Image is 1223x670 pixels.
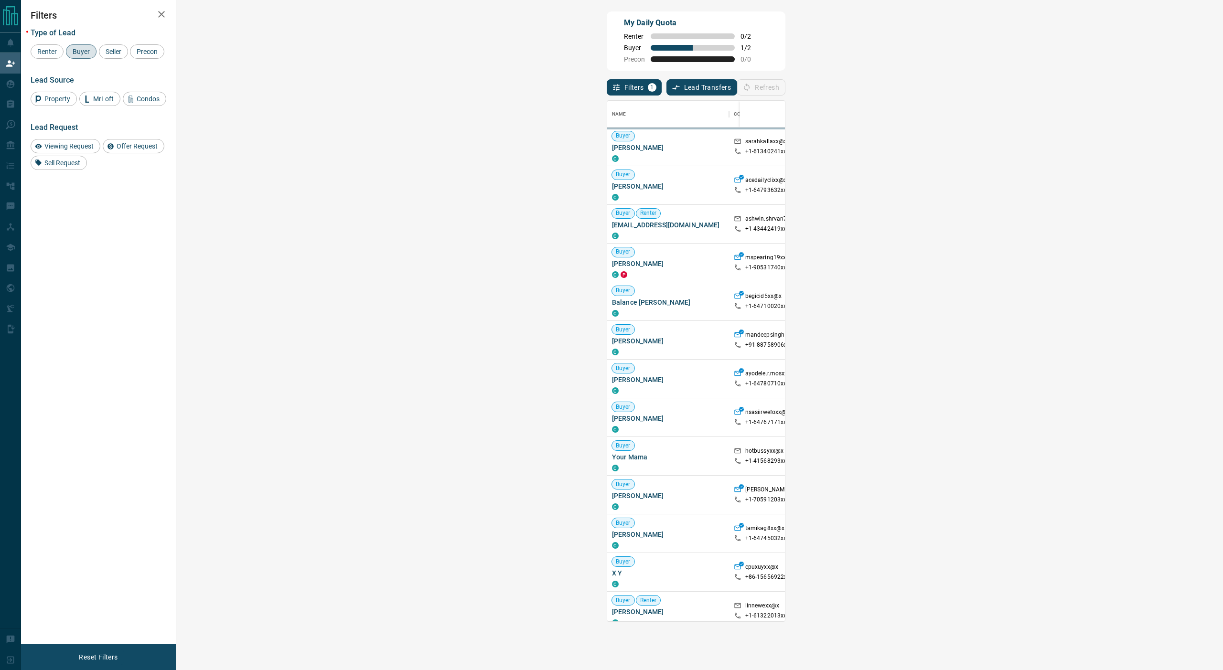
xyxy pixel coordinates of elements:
[612,259,724,268] span: [PERSON_NAME]
[745,380,787,388] p: +1- 64780710xx
[612,336,724,346] span: [PERSON_NAME]
[102,48,125,55] span: Seller
[123,92,166,106] div: Condos
[745,602,779,612] p: linnewexx@x
[745,563,778,573] p: cpuxuyxx@x
[612,233,619,239] div: condos.ca
[612,155,619,162] div: condos.ca
[612,248,634,256] span: Buyer
[612,326,634,334] span: Buyer
[612,220,724,230] span: [EMAIL_ADDRESS][DOMAIN_NAME]
[612,442,634,450] span: Buyer
[745,612,787,620] p: +1- 61322013xx
[73,649,124,665] button: Reset Filters
[607,79,662,96] button: Filters1
[612,465,619,471] div: condos.ca
[612,101,626,128] div: Name
[612,581,619,587] div: condos.ca
[740,44,762,52] span: 1 / 2
[621,271,627,278] div: property.ca
[745,302,787,310] p: +1- 64710020xx
[745,254,794,264] p: mspearing19xx@x
[612,170,634,179] span: Buyer
[612,530,724,539] span: [PERSON_NAME]
[612,607,724,617] span: [PERSON_NAME]
[41,142,97,150] span: Viewing Request
[745,138,787,148] p: sarahkallaxx@x
[612,542,619,549] div: condos.ca
[740,32,762,40] span: 0 / 2
[41,95,74,103] span: Property
[612,403,634,411] span: Buyer
[612,287,634,295] span: Buyer
[31,44,64,59] div: Renter
[612,619,619,626] div: condos.ca
[41,159,84,167] span: Sell Request
[745,418,787,426] p: +1- 64767171xx
[612,298,724,307] span: Balance [PERSON_NAME]
[666,79,738,96] button: Lead Transfers
[745,176,787,186] p: acedailyclixx@x
[31,10,166,21] h2: Filters
[612,310,619,317] div: condos.ca
[745,408,790,418] p: nsasiirwefoxx@x
[612,387,619,394] div: condos.ca
[66,44,97,59] div: Buyer
[612,349,619,355] div: condos.ca
[612,558,634,566] span: Buyer
[624,55,645,63] span: Precon
[745,457,787,465] p: +1- 41568293xx
[612,596,634,605] span: Buyer
[31,75,74,85] span: Lead Source
[624,17,762,29] p: My Daily Quota
[745,292,782,302] p: begicid5xx@x
[612,426,619,433] div: condos.ca
[612,480,634,489] span: Buyer
[612,181,724,191] span: [PERSON_NAME]
[745,534,787,542] p: +1- 64745032xx
[649,84,655,91] span: 1
[745,331,819,341] p: mandeepsingh131120xx@x
[745,524,785,534] p: tamikag8xx@x
[612,375,724,384] span: [PERSON_NAME]
[31,123,78,132] span: Lead Request
[31,92,77,106] div: Property
[624,44,645,52] span: Buyer
[612,519,634,527] span: Buyer
[103,139,164,153] div: Offer Request
[612,132,634,140] span: Buyer
[745,341,790,349] p: +91- 88758906xx
[612,503,619,510] div: condos.ca
[99,44,128,59] div: Seller
[745,264,787,272] p: +1- 90531740xx
[612,271,619,278] div: condos.ca
[31,28,75,37] span: Type of Lead
[740,55,762,63] span: 0 / 0
[612,143,724,152] span: [PERSON_NAME]
[745,573,790,581] p: +86- 15656922xx
[745,225,787,233] p: +1- 43442419xx
[90,95,117,103] span: MrLoft
[612,194,619,201] div: condos.ca
[745,186,787,194] p: +1- 64793632xx
[612,452,724,462] span: Your Mama
[745,148,787,156] p: +1- 61340241xx
[745,447,784,457] p: hotbussyxx@x
[31,139,100,153] div: Viewing Request
[745,215,801,225] p: ashwin.shrvan7xx@x
[624,32,645,40] span: Renter
[612,568,724,578] span: X Y
[612,491,724,500] span: [PERSON_NAME]
[113,142,161,150] span: Offer Request
[130,44,164,59] div: Precon
[34,48,60,55] span: Renter
[31,156,87,170] div: Sell Request
[612,414,724,423] span: [PERSON_NAME]
[636,596,661,605] span: Renter
[133,95,163,103] span: Condos
[612,364,634,372] span: Buyer
[607,101,729,128] div: Name
[69,48,93,55] span: Buyer
[79,92,120,106] div: MrLoft
[612,209,634,217] span: Buyer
